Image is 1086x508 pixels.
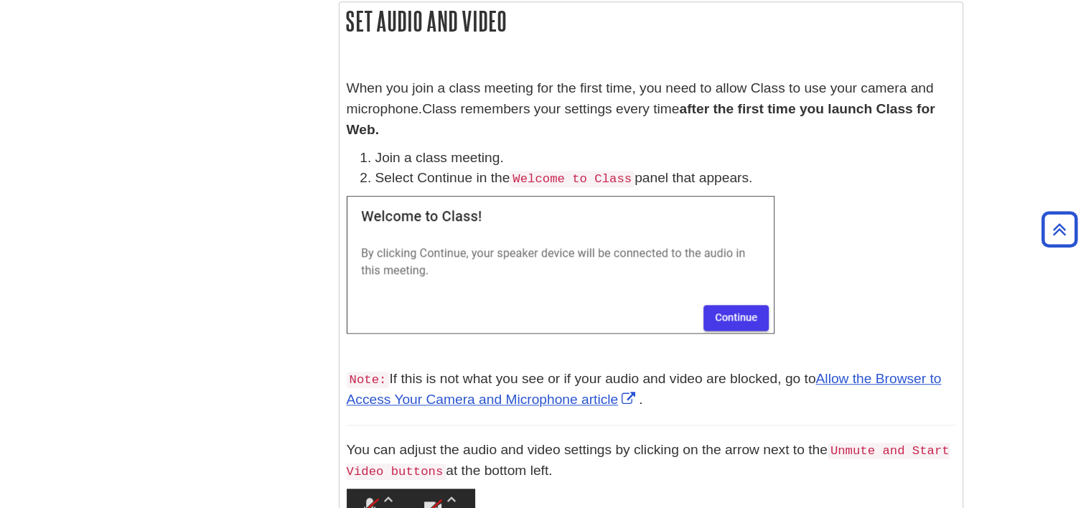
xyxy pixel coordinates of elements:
[347,372,390,388] code: Note:
[510,171,635,187] code: Welcome to Class
[375,148,955,169] li: Join a class meeting.
[347,57,955,140] p: When you join a class meeting for the first time, you need to allow Class to use your camera and ...
[347,440,955,481] p: You can adjust the audio and video settings by clicking on the arrow next to the at the bottom left.
[340,2,963,40] h2: Set Audio and Video
[375,168,955,189] li: Select Continue in the panel that appears.
[1036,220,1082,239] a: Back to Top
[347,196,774,334] img: connect audio and video
[347,443,950,480] code: Unmute and Start Video buttons
[347,369,955,410] p: If this is not what you see or if your audio and video are blocked, go to .
[347,101,935,137] span: Class remembers your settings every time
[347,101,935,137] b: after the first time you launch Class for Web.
